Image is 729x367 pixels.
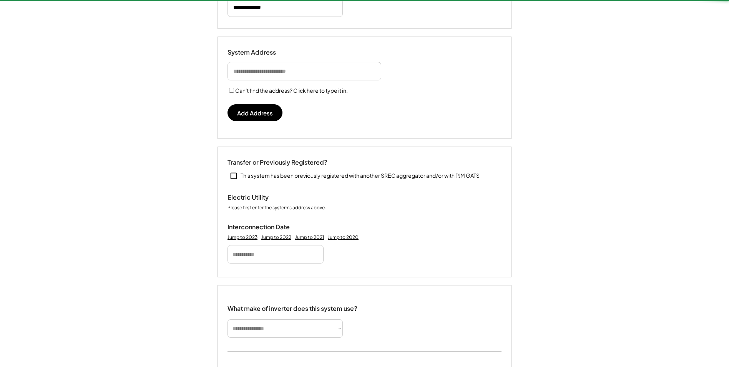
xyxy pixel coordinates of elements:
div: What make of inverter does this system use? [228,297,357,314]
div: Jump to 2022 [261,234,291,240]
div: This system has been previously registered with another SREC aggregator and/or with PJM GATS [241,172,480,180]
label: Can't find the address? Click here to type it in. [235,87,348,94]
div: Electric Utility [228,194,304,202]
div: Interconnection Date [228,223,304,231]
div: Jump to 2021 [295,234,324,240]
div: Jump to 2020 [328,234,359,240]
div: System Address [228,48,304,57]
div: Transfer or Previously Registered? [228,158,327,167]
div: Please first enter the system's address above. [228,205,326,212]
button: Add Address [228,104,282,121]
div: Jump to 2023 [228,234,257,240]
